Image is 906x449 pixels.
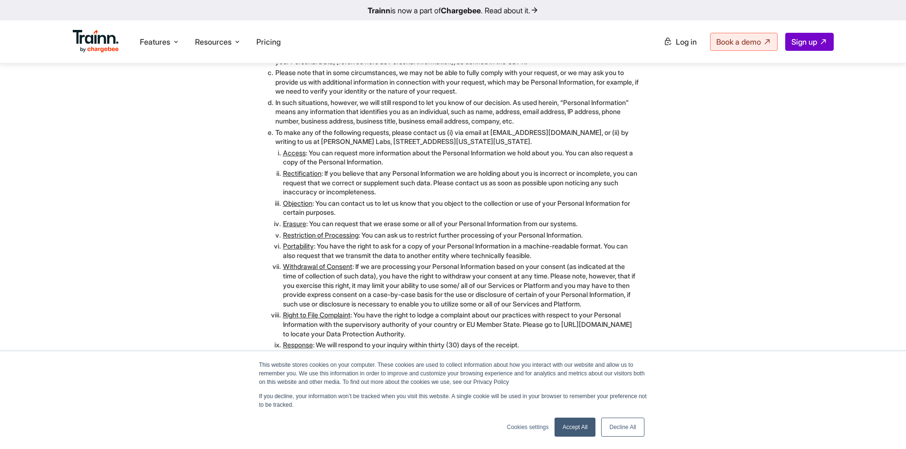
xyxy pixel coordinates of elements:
img: Trainn Logo [73,30,119,53]
li: : You can ask us to restrict further processing of your Personal Information. [283,230,639,240]
u: Right to File Complaint [283,311,351,319]
li: : We will respond to your inquiry within thirty (30) days of the receipt. [283,340,639,350]
u: Erasure [283,220,306,228]
span: Features [140,37,170,47]
li: : You can contact us to let us know that you object to the collection or use of your Personal Inf... [283,199,639,217]
li: : You have the right to ask for a copy of your Personal Information in a machine-readable format.... [283,241,639,260]
li: Please note that in some circumstances, we may not be able to fully comply with your request, or ... [275,68,639,96]
li: To make any of the following requests, please contact us (i) via email at [EMAIL_ADDRESS][DOMAIN_... [275,128,639,350]
span: Sign up [791,37,817,47]
span: Log in [676,37,697,47]
a: Accept All [555,418,596,437]
a: Log in [658,33,702,50]
u: Withdrawal of Consent [283,262,352,270]
u: Access [283,149,306,157]
p: This website stores cookies on your computer. These cookies are used to collect information about... [259,361,647,386]
span: Book a demo [716,37,761,47]
li: : If we are processing your Personal Information based on your consent (as indicated at the time ... [283,262,639,308]
a: Sign up [785,33,834,51]
a: Book a demo [710,33,778,51]
li: In such situations, however, we will still respond to let you know of our decision. As used herei... [275,98,639,126]
li: : You can request that we erase some or all of your Personal Information from our systems. [283,219,639,229]
b: Chargebee [441,6,481,15]
u: Objection [283,199,312,207]
u: Rectification [283,169,321,177]
a: Decline All [601,418,644,437]
u: Portability [283,242,314,250]
a: Cookies settings [507,423,549,431]
a: Pricing [256,37,281,47]
u: Restriction of Processing [283,231,359,239]
span: Resources [195,37,232,47]
li: : If you believe that any Personal Information we are holding about you is incorrect or incomplet... [283,169,639,197]
li: : You have the right to lodge a complaint about our practices with respect to your Personal Infor... [283,310,639,338]
li: : You can request more information about the Personal Information we hold about you. You can also... [283,148,639,167]
u: Response [283,341,313,349]
p: If you decline, your information won’t be tracked when you visit this website. A single cookie wi... [259,392,647,409]
b: Trainn [368,6,390,15]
